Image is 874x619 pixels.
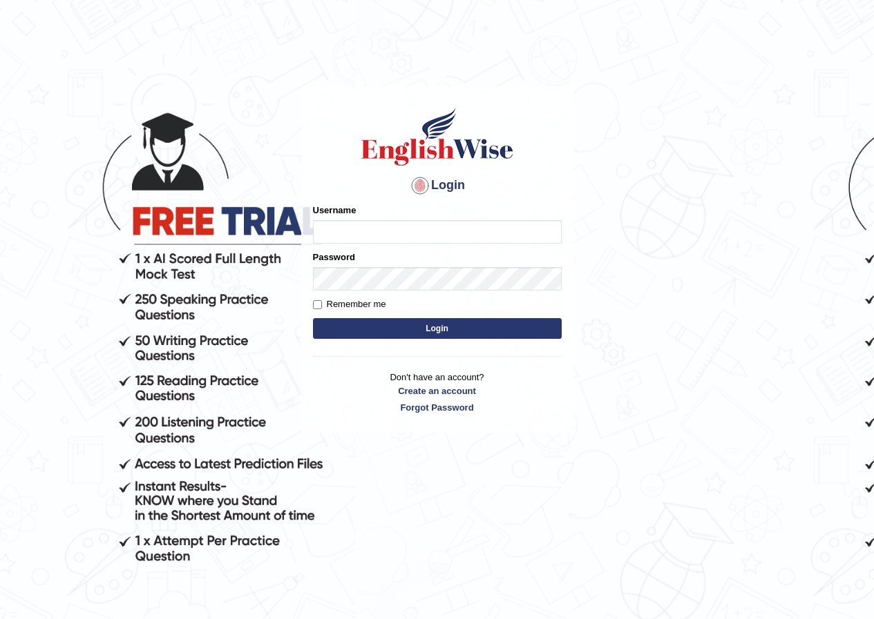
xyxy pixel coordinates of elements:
[359,106,516,168] img: Logo of English Wise sign in for intelligent practice with AI
[313,175,562,197] h4: Login
[313,300,322,309] input: Remember me
[313,204,357,217] label: Username
[313,371,562,413] p: Don't have an account?
[313,318,562,339] button: Login
[313,250,355,264] label: Password
[313,297,386,311] label: Remember me
[313,401,562,414] a: Forgot Password
[313,384,562,397] a: Create an account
